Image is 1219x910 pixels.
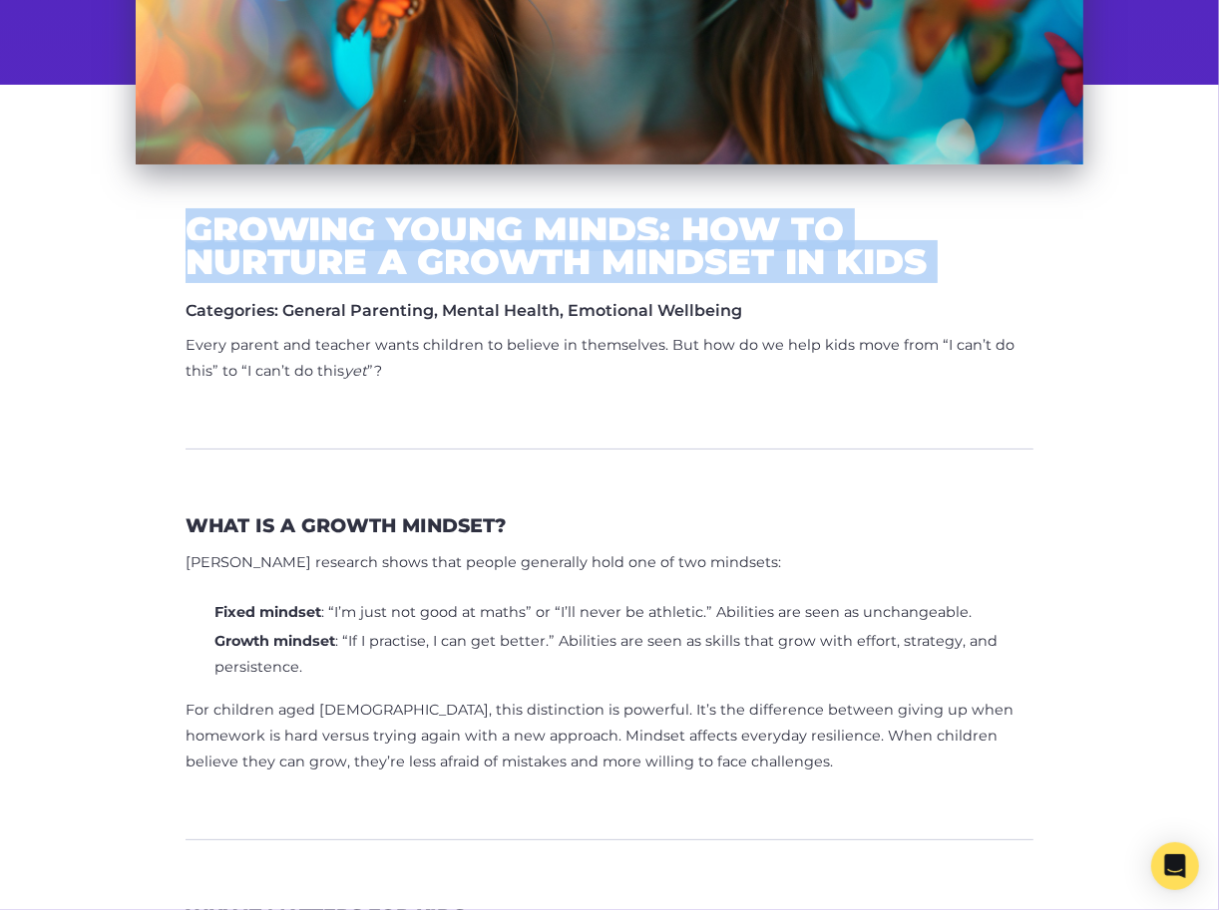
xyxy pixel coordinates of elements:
p: For children aged [DEMOGRAPHIC_DATA], this distinction is powerful. It’s the difference between g... [186,698,1033,775]
p: [PERSON_NAME] research shows that people generally hold one of two mindsets: [186,550,1033,576]
strong: Fixed mindset [214,603,321,621]
li: : “I’m just not good at maths” or “I’ll never be athletic.” Abilities are seen as unchangeable. [214,600,972,626]
h3: What is a Growth Mindset? [186,514,506,537]
em: yet [344,362,367,380]
p: Every parent and teacher wants children to believe in themselves. But how do we help kids move fr... [186,333,1033,385]
h2: Growing Young Minds: How to Nurture a Growth Mindset in Kids [186,214,1033,277]
strong: Growth mindset [214,632,335,650]
div: Open Intercom Messenger [1151,842,1199,890]
li: : “If I practise, I can get better.” Abilities are seen as skills that grow with effort, strategy... [214,629,1023,681]
h5: Categories: General Parenting, Mental Health, Emotional Wellbeing [186,301,1033,320]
